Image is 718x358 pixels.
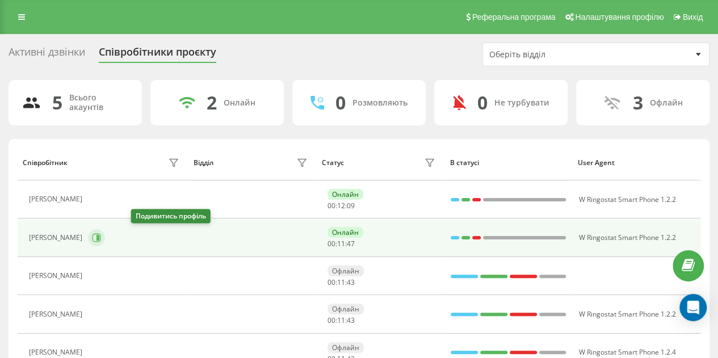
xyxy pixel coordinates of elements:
span: 00 [327,201,335,210]
div: Open Intercom Messenger [679,294,707,321]
div: : : [327,279,355,287]
div: Подивитись профіль [131,209,211,224]
div: Всього акаунтів [69,93,128,112]
span: 00 [327,239,335,249]
span: W Ringostat Smart Phone 1.2.2 [578,309,675,319]
div: [PERSON_NAME] [29,234,85,242]
div: Активні дзвінки [9,46,85,64]
span: W Ringostat Smart Phone 1.2.4 [578,347,675,357]
span: 00 [327,315,335,325]
div: В статусі [450,159,567,167]
div: Відділ [194,159,213,167]
span: Вихід [683,12,703,22]
div: 0 [335,92,346,113]
span: 00 [327,277,335,287]
div: Статус [322,159,344,167]
span: 12 [337,201,345,210]
div: [PERSON_NAME] [29,195,85,203]
div: Оберіть відділ [489,50,625,60]
span: 11 [337,315,345,325]
div: Онлайн [327,189,363,200]
div: [PERSON_NAME] [29,348,85,356]
div: Розмовляють [352,98,408,108]
div: Офлайн [327,342,364,353]
div: Співробітники проєкту [99,46,216,64]
div: 5 [52,92,62,113]
div: : : [327,202,355,210]
span: Налаштування профілю [575,12,664,22]
div: 3 [633,92,643,113]
div: Офлайн [650,98,683,108]
div: Не турбувати [494,98,549,108]
span: W Ringostat Smart Phone 1.2.2 [578,195,675,204]
span: 43 [347,315,355,325]
div: Співробітник [23,159,68,167]
span: 11 [337,277,345,287]
div: Офлайн [327,304,364,314]
div: [PERSON_NAME] [29,272,85,280]
div: [PERSON_NAME] [29,310,85,318]
span: W Ringostat Smart Phone 1.2.2 [578,233,675,242]
div: : : [327,317,355,325]
span: Реферальна програма [472,12,556,22]
span: 09 [347,201,355,210]
span: 47 [347,239,355,249]
div: 2 [207,92,217,113]
div: Онлайн [327,227,363,238]
div: : : [327,240,355,248]
div: Онлайн [224,98,255,108]
div: 0 [477,92,488,113]
div: User Agent [578,159,695,167]
span: 43 [347,277,355,287]
span: 11 [337,239,345,249]
div: Офлайн [327,266,364,276]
